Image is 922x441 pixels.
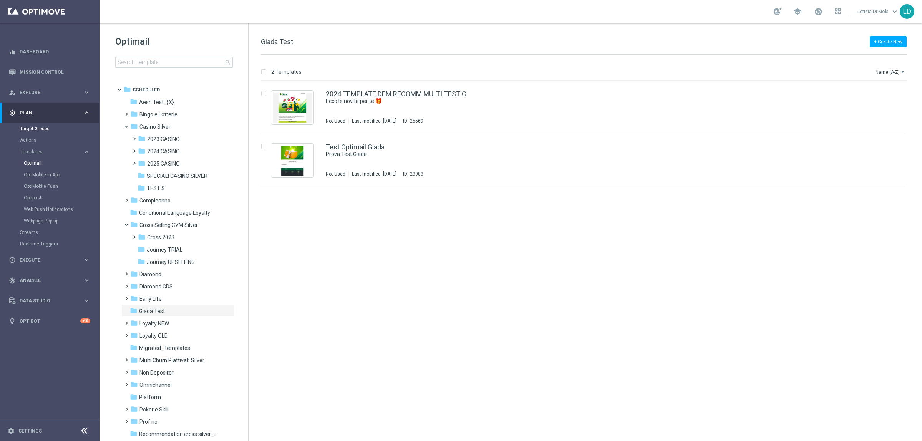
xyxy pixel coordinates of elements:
[130,98,138,106] i: folder
[138,147,146,155] i: folder
[130,381,138,388] i: folder
[20,41,90,62] a: Dashboard
[139,332,168,339] span: Loyalty OLD
[400,118,423,124] div: ID:
[139,295,162,302] span: Early Life
[9,257,16,264] i: play_circle_outline
[225,59,231,65] span: search
[24,206,80,212] a: Web Push Notifications
[890,7,899,16] span: keyboard_arrow_down
[138,184,145,192] i: folder
[24,218,80,224] a: Webpage Pop-up
[20,227,99,238] div: Streams
[9,277,16,284] i: track_changes
[24,181,99,192] div: OptiMobile Push
[83,89,90,96] i: keyboard_arrow_right
[83,277,90,284] i: keyboard_arrow_right
[139,271,161,278] span: Diamond
[8,110,91,116] button: gps_fixed Plan keyboard_arrow_right
[147,246,182,253] span: Journey TRIAL
[273,93,312,123] img: 25569.jpeg
[9,257,83,264] div: Execute
[253,134,920,187] div: Press SPACE to select this row.
[130,196,138,204] i: folder
[139,345,190,351] span: Migrated_Templates
[20,241,80,247] a: Realtime Triggers
[138,233,146,241] i: folder
[326,144,385,151] a: Test Optimail Giada
[326,91,466,98] a: 2024 TEMPLATE DEM RECOMM MULTI TEST G
[9,311,90,331] div: Optibot
[20,311,80,331] a: Optibot
[20,62,90,82] a: Mission Control
[8,69,91,75] button: Mission Control
[24,215,99,227] div: Webpage Pop-up
[326,98,856,105] a: Ecco le novità per te 🎁
[793,7,802,16] span: school
[9,48,16,55] i: equalizer
[326,151,874,158] div: Prova Test Giada
[83,297,90,304] i: keyboard_arrow_right
[9,297,83,304] div: Data Studio
[24,183,80,189] a: OptiMobile Push
[139,111,177,118] span: Bingo e Lotterie
[139,381,172,388] span: Omnichannel
[139,431,218,438] span: Recommendation cross silver_{X}
[9,109,83,116] div: Plan
[20,134,99,146] div: Actions
[8,318,91,324] button: lightbulb Optibot +10
[8,49,91,55] button: equalizer Dashboard
[349,171,400,177] div: Last modified: [DATE]
[83,148,90,156] i: keyboard_arrow_right
[139,197,171,204] span: Compleanno
[130,307,138,315] i: folder
[875,67,907,76] button: Name (A-Z)arrow_drop_down
[20,146,99,227] div: Templates
[20,90,83,95] span: Explore
[20,111,83,115] span: Plan
[138,135,146,143] i: folder
[147,160,180,167] span: 2025 CASINO
[349,118,400,124] div: Last modified: [DATE]
[900,69,906,75] i: arrow_drop_down
[8,277,91,283] button: track_changes Analyze keyboard_arrow_right
[9,62,90,82] div: Mission Control
[130,405,138,413] i: folder
[139,209,210,216] span: Conditional Language Loyalty
[138,258,145,265] i: folder
[139,123,171,130] span: Casino Silver
[130,110,138,118] i: folder
[326,118,345,124] div: Not Used
[8,428,15,434] i: settings
[147,185,165,192] span: TEST S
[24,204,99,215] div: Web Push Notifications
[139,418,158,425] span: Prof no
[20,149,83,154] div: Templates
[326,98,874,105] div: Ecco le novità per te 🎁
[9,89,83,96] div: Explore
[9,318,16,325] i: lightbulb
[130,368,138,376] i: folder
[130,319,138,327] i: folder
[857,6,900,17] a: Letizia Di Molakeyboard_arrow_down
[130,295,138,302] i: folder
[20,137,80,143] a: Actions
[8,257,91,263] button: play_circle_outline Execute keyboard_arrow_right
[130,418,138,425] i: folder
[24,160,80,166] a: Optimail
[253,81,920,134] div: Press SPACE to select this row.
[18,429,42,433] a: Settings
[147,136,180,143] span: 2023 CASINO
[24,192,99,204] div: Optipush
[400,171,423,177] div: ID:
[261,38,293,46] span: Giada Test
[8,90,91,96] button: person_search Explore keyboard_arrow_right
[139,308,165,315] span: Giada Test
[130,221,138,229] i: folder
[115,57,233,68] input: Search Template
[8,298,91,304] button: Data Studio keyboard_arrow_right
